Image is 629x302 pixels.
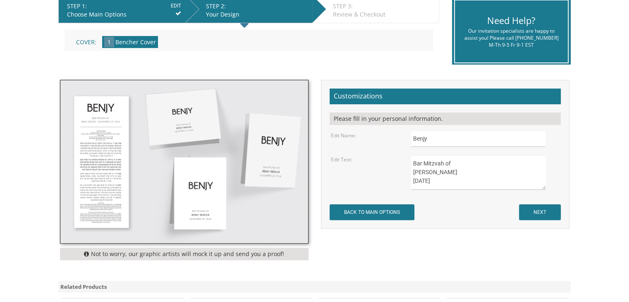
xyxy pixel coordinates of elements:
[519,204,561,220] input: NEXT
[115,38,156,46] span: Bencher Cover
[461,27,562,48] div: Our invitation specialists are happy to assist you! Please call [PHONE_NUMBER] M-Th 9-5 Fr 9-1 EST
[331,156,352,163] label: Edit Text:
[76,38,96,46] span: Cover:
[461,14,562,27] div: Need Help?
[67,2,181,10] div: STEP 1:
[104,37,114,47] span: 1
[330,89,561,104] h2: Customizations
[60,248,309,260] div: Not to worry, our graphic artists will mock it up and send you a proof!
[333,2,435,10] div: STEP 3:
[331,132,356,139] label: Edit Name:
[333,10,435,19] div: Review & Checkout
[206,10,308,19] div: Your Design
[330,113,561,125] div: Please fill in your personal information.
[411,155,545,190] textarea: Bar Mitzvah of [PERSON_NAME] [DATE]
[330,204,414,220] input: BACK TO MAIN OPTIONS
[67,10,181,19] div: Choose Main Options
[171,2,181,10] input: EDIT
[60,80,308,243] img: cbstyle5.jpg
[58,281,571,293] div: Related Products
[206,2,308,10] div: STEP 2:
